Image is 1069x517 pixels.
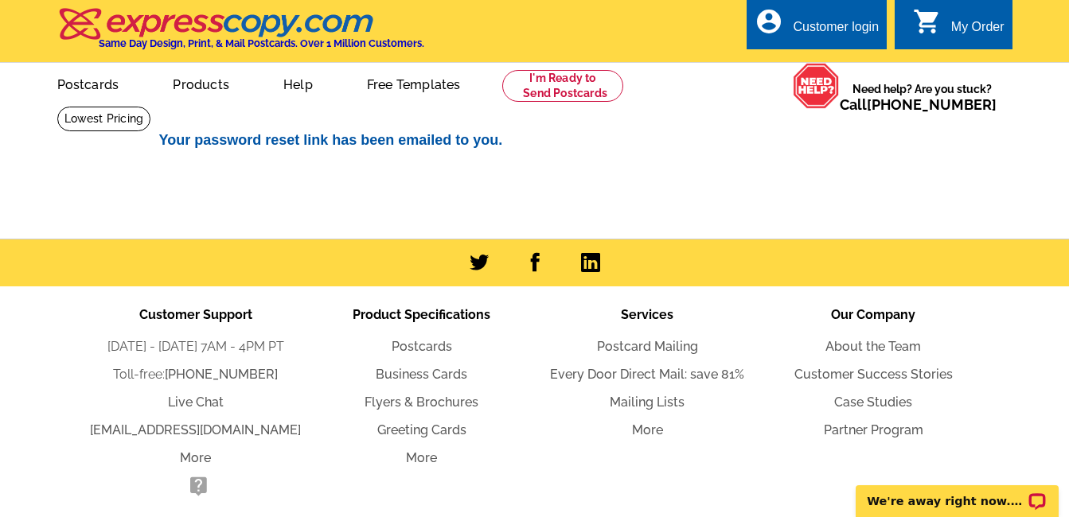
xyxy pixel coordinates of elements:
[621,307,673,322] span: Services
[845,467,1069,517] iframe: LiveChat chat widget
[353,307,490,322] span: Product Specifications
[147,64,255,102] a: Products
[913,7,942,36] i: shopping_cart
[377,422,466,437] a: Greeting Cards
[99,37,424,49] h4: Same Day Design, Print, & Mail Postcards. Over 1 Million Customers.
[83,365,309,384] li: Toll-free:
[632,422,663,437] a: More
[867,96,997,113] a: [PHONE_NUMBER]
[610,395,685,410] a: Mailing Lists
[83,337,309,356] li: [DATE] - [DATE] 7AM - 4PM PT
[365,395,478,410] a: Flyers & Brochures
[341,64,486,102] a: Free Templates
[597,339,698,354] a: Postcard Mailing
[32,64,145,102] a: Postcards
[755,7,783,36] i: account_circle
[793,63,840,109] img: help
[392,339,452,354] a: Postcards
[825,339,921,354] a: About the Team
[824,422,923,437] a: Partner Program
[831,307,915,322] span: Our Company
[180,450,211,465] a: More
[90,422,301,437] a: [EMAIL_ADDRESS][DOMAIN_NAME]
[840,81,1005,113] span: Need help? Are you stuck?
[406,450,437,465] a: More
[376,367,467,382] a: Business Cards
[258,64,338,102] a: Help
[913,17,1005,37] a: shopping_cart My Order
[168,395,224,410] a: Live Chat
[793,20,879,42] div: Customer login
[57,19,424,49] a: Same Day Design, Print, & Mail Postcards. Over 1 Million Customers.
[159,132,923,150] h2: Your password reset link has been emailed to you.
[951,20,1005,42] div: My Order
[165,367,278,382] a: [PHONE_NUMBER]
[550,367,744,382] a: Every Door Direct Mail: save 81%
[834,395,912,410] a: Case Studies
[139,307,252,322] span: Customer Support
[794,367,953,382] a: Customer Success Stories
[840,96,997,113] span: Call
[755,17,879,37] a: account_circle Customer login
